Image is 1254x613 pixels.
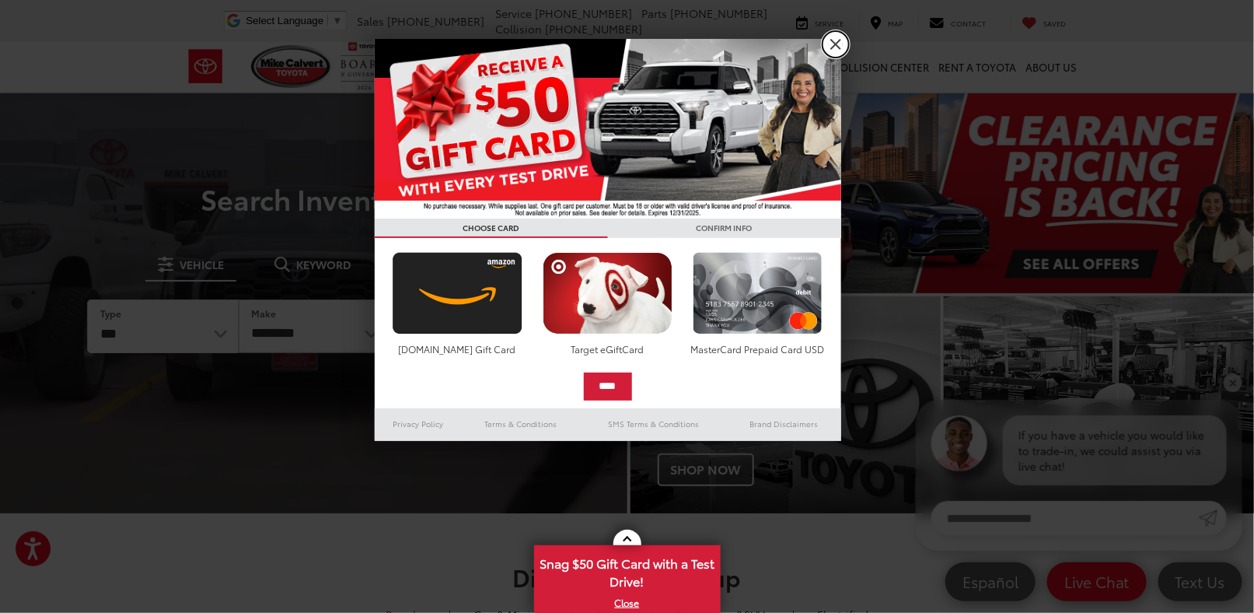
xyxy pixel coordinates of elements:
img: 55838_top_625864.jpg [375,39,841,219]
img: targetcard.png [539,252,676,335]
div: MasterCard Prepaid Card USD [689,342,826,356]
h3: CONFIRM INFO [608,219,841,238]
a: Terms & Conditions [461,415,580,433]
h3: CHOOSE CARD [375,219,608,238]
img: amazoncard.png [389,252,526,335]
a: SMS Terms & Conditions [581,415,728,433]
div: Target eGiftCard [539,342,676,356]
a: Brand Disclaimers [728,415,841,433]
span: Snag $50 Gift Card with a Test Drive! [536,547,719,594]
a: Privacy Policy [375,415,462,433]
img: mastercard.png [689,252,826,335]
div: [DOMAIN_NAME] Gift Card [389,342,526,356]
